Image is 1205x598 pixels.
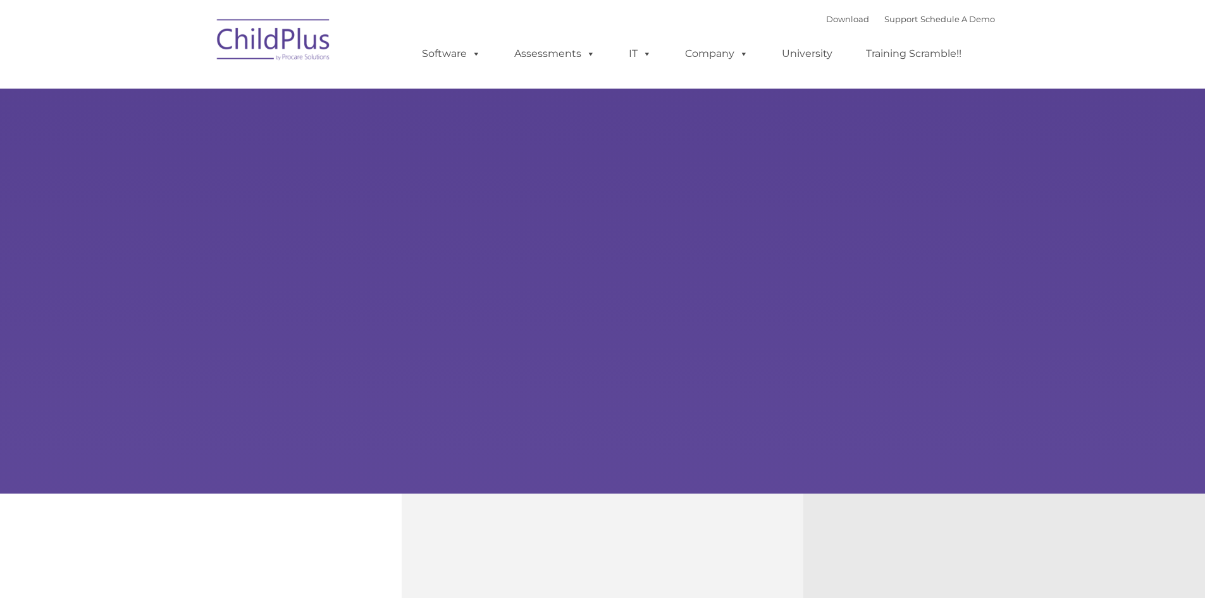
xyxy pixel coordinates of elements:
[920,14,995,24] a: Schedule A Demo
[826,14,995,24] font: |
[769,41,845,66] a: University
[409,41,493,66] a: Software
[826,14,869,24] a: Download
[211,10,337,73] img: ChildPlus by Procare Solutions
[502,41,608,66] a: Assessments
[672,41,761,66] a: Company
[853,41,974,66] a: Training Scramble!!
[616,41,664,66] a: IT
[884,14,918,24] a: Support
